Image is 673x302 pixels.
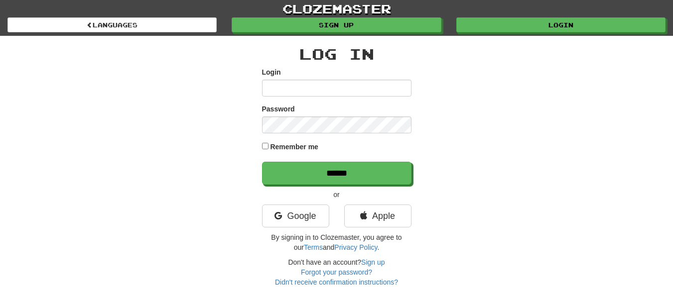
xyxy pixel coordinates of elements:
label: Password [262,104,295,114]
label: Remember me [270,142,318,152]
a: Privacy Policy [334,243,377,251]
a: Terms [304,243,323,251]
div: Don't have an account? [262,257,411,287]
h2: Log In [262,46,411,62]
a: Google [262,204,329,227]
a: Login [456,17,666,32]
label: Login [262,67,281,77]
a: Forgot your password? [301,268,372,276]
a: Languages [7,17,217,32]
p: By signing in to Clozemaster, you agree to our and . [262,232,411,252]
a: Apple [344,204,411,227]
a: Didn't receive confirmation instructions? [275,278,398,286]
p: or [262,190,411,200]
a: Sign up [232,17,441,32]
a: Sign up [361,258,385,266]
